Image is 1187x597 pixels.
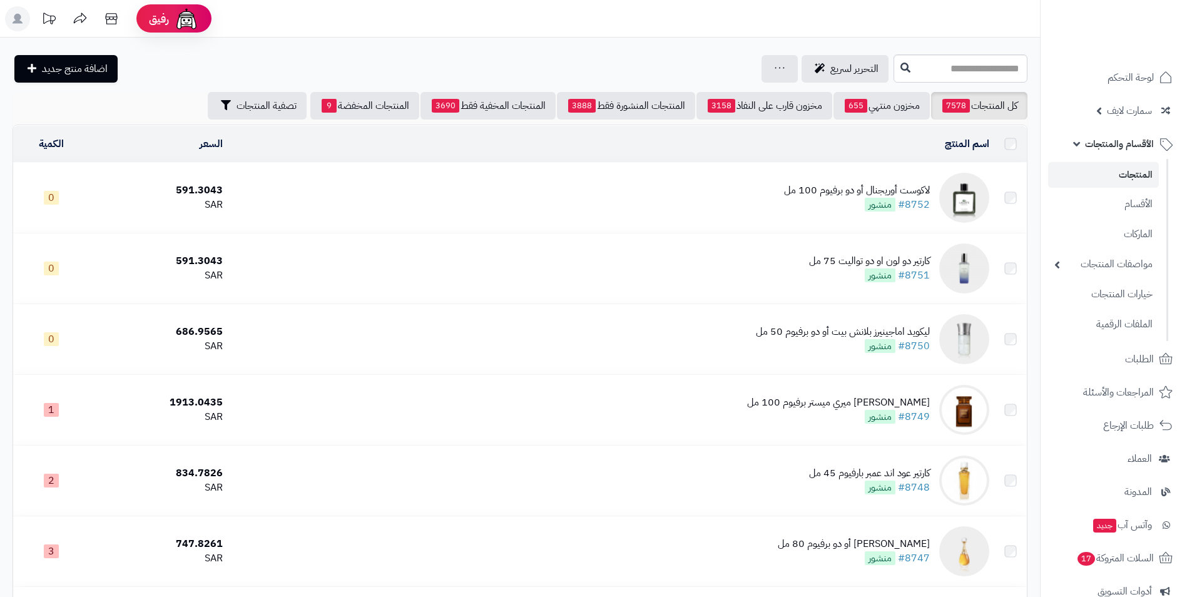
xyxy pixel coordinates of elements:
[778,537,930,551] div: [PERSON_NAME] أو دو برفيوم 80 مل
[1048,377,1179,407] a: المراجعات والأسئلة
[1048,281,1159,308] a: خيارات المنتجات
[898,409,930,424] a: #8749
[1048,63,1179,93] a: لوحة التحكم
[939,173,989,223] img: لاكوست أوريجنال أو دو برفيوم 100 مل
[809,466,930,481] div: كارتير عود اند عمبر بارفيوم 45 مل
[568,99,596,113] span: 3888
[33,6,64,34] a: تحديثات المنصة
[830,61,879,76] span: التحرير لسريع
[1048,510,1179,540] a: وآتس آبجديد
[696,92,832,120] a: مخزون قارب على النفاذ3158
[94,551,223,566] div: SAR
[1085,135,1154,153] span: الأقسام والمنتجات
[1048,221,1159,248] a: الماركات
[94,268,223,283] div: SAR
[865,268,895,282] span: منشور
[1107,102,1152,120] span: سمارت لايف
[939,314,989,364] img: ليكويد اماجينيرز بلانش بيت أو دو برفيوم 50 مل
[94,395,223,410] div: 1913.0435
[420,92,556,120] a: المنتجات المخفية فقط3690
[1108,69,1154,86] span: لوحة التحكم
[898,339,930,354] a: #8750
[931,92,1027,120] a: كل المنتجات7578
[1128,450,1152,467] span: العملاء
[1048,411,1179,441] a: طلبات الإرجاع
[865,198,895,212] span: منشور
[94,466,223,481] div: 834.7826
[809,254,930,268] div: كارتير دو لون او دو تواليت 75 مل
[44,262,59,275] span: 0
[939,456,989,506] img: كارتير عود اند عمبر بارفيوم 45 مل
[756,325,930,339] div: ليكويد اماجينيرز بلانش بيت أو دو برفيوم 50 مل
[1125,350,1154,368] span: الطلبات
[865,410,895,424] span: منشور
[898,480,930,495] a: #8748
[1048,477,1179,507] a: المدونة
[44,403,59,417] span: 1
[44,191,59,205] span: 0
[898,551,930,566] a: #8747
[898,268,930,283] a: #8751
[898,197,930,212] a: #8752
[149,11,169,26] span: رفيق
[42,61,108,76] span: اضافة منتج جديد
[747,395,930,410] div: [PERSON_NAME] ميري ميستر برفيوم 100 مل
[784,183,930,198] div: لاكوست أوريجنال أو دو برفيوم 100 مل
[39,136,64,151] a: الكمية
[44,332,59,346] span: 0
[1076,549,1154,567] span: السلات المتروكة
[208,92,307,120] button: تصفية المنتجات
[945,136,989,151] a: اسم المنتج
[94,325,223,339] div: 686.9565
[1048,191,1159,218] a: الأقسام
[237,98,297,113] span: تصفية المنتجات
[1093,519,1116,533] span: جديد
[939,243,989,293] img: كارتير دو لون او دو تواليت 75 مل
[94,254,223,268] div: 591.3043
[802,55,889,83] a: التحرير لسريع
[1048,311,1159,338] a: الملفات الرقمية
[310,92,419,120] a: المنتجات المخفضة9
[432,99,459,113] span: 3690
[94,537,223,551] div: 747.8261
[94,481,223,495] div: SAR
[1077,552,1095,566] span: 17
[94,410,223,424] div: SAR
[1048,543,1179,573] a: السلات المتروكة17
[1103,417,1154,434] span: طلبات الإرجاع
[322,99,337,113] span: 9
[200,136,223,151] a: السعر
[1048,251,1159,278] a: مواصفات المنتجات
[939,526,989,576] img: ديور جادور لور أو دو برفيوم 80 مل
[44,474,59,487] span: 2
[865,551,895,565] span: منشور
[94,183,223,198] div: 591.3043
[1092,516,1152,534] span: وآتس آب
[1048,444,1179,474] a: العملاء
[865,481,895,494] span: منشور
[44,544,59,558] span: 3
[14,55,118,83] a: اضافة منتج جديد
[557,92,695,120] a: المنتجات المنشورة فقط3888
[1083,384,1154,401] span: المراجعات والأسئلة
[94,198,223,212] div: SAR
[1124,483,1152,501] span: المدونة
[833,92,930,120] a: مخزون منتهي655
[708,99,735,113] span: 3158
[174,6,199,31] img: ai-face.png
[865,339,895,353] span: منشور
[942,99,970,113] span: 7578
[939,385,989,435] img: توم فورد ميري ميستر برفيوم 100 مل
[1048,344,1179,374] a: الطلبات
[94,339,223,354] div: SAR
[845,99,867,113] span: 655
[1048,162,1159,188] a: المنتجات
